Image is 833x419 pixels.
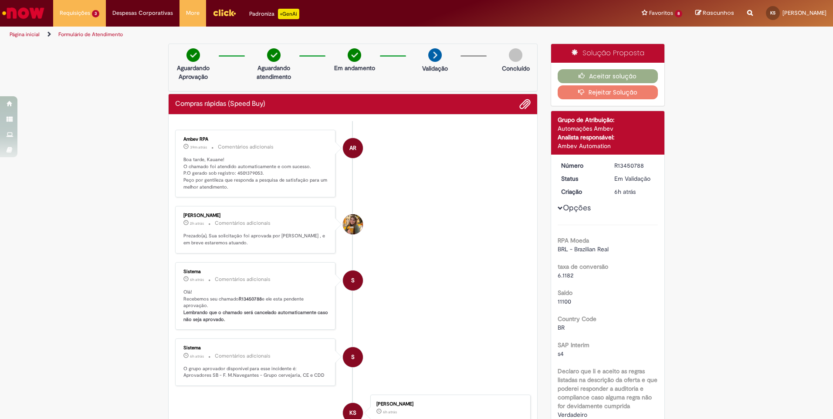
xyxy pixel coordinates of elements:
img: arrow-next.png [428,48,442,62]
small: Comentários adicionais [218,143,274,151]
span: 6h atrás [614,188,636,196]
span: S [351,347,355,368]
b: RPA Moeda [558,237,589,244]
p: O grupo aprovador disponível para esse incidente é: Aprovadores SB - F. M.Navegantes - Grupo cerv... [183,365,328,379]
div: Analista responsável: [558,133,658,142]
span: s4 [558,350,564,358]
img: check-circle-green.png [348,48,361,62]
span: Verdadeiro [558,411,587,419]
time: 27/08/2025 08:44:38 [614,188,636,196]
span: Despesas Corporativas [112,9,173,17]
p: Validação [422,64,448,73]
span: BRL - Brazilian Real [558,245,609,253]
div: Solução Proposta [551,44,665,63]
div: R13450788 [614,161,655,170]
b: Declaro que li e aceito as regras listadas na descrição da oferta e que poderei responder a audit... [558,367,657,410]
span: Rascunhos [703,9,734,17]
span: More [186,9,200,17]
img: check-circle-green.png [186,48,200,62]
time: 27/08/2025 13:11:19 [190,221,204,226]
span: Requisições [60,9,90,17]
img: img-circle-grey.png [509,48,522,62]
b: taxa de conversão [558,263,608,270]
time: 27/08/2025 08:44:48 [190,354,204,359]
div: 27/08/2025 08:44:38 [614,187,655,196]
b: SAP Interim [558,341,589,349]
small: Comentários adicionais [215,276,271,283]
div: Sistema [183,269,328,274]
div: Automações Ambev [558,124,658,133]
a: Formulário de Atendimento [58,31,123,38]
div: Em Validação [614,174,655,183]
span: 39m atrás [190,145,207,150]
button: Rejeitar Solução [558,85,658,99]
span: 11100 [558,297,571,305]
img: ServiceNow [1,4,46,22]
div: System [343,270,363,291]
time: 27/08/2025 08:44:51 [190,277,204,282]
img: check-circle-green.png [267,48,281,62]
ul: Trilhas de página [7,27,549,43]
small: Comentários adicionais [215,352,271,360]
div: [PERSON_NAME] [376,402,521,407]
span: 8 [675,10,682,17]
small: Comentários adicionais [215,220,271,227]
p: Concluído [502,64,530,73]
p: +GenAi [278,9,299,19]
h2: Compras rápidas (Speed Buy) Histórico de tíquete [175,100,265,108]
button: Adicionar anexos [519,98,531,110]
span: 6h atrás [190,354,204,359]
div: [PERSON_NAME] [183,213,328,218]
time: 27/08/2025 08:44:35 [383,409,397,415]
div: Ambev Automation [558,142,658,150]
b: Country Code [558,315,596,323]
a: Rascunhos [695,9,734,17]
b: Lembrando que o chamado será cancelado automaticamente caso não seja aprovado. [183,309,329,323]
span: [PERSON_NAME] [782,9,826,17]
time: 27/08/2025 14:11:55 [190,145,207,150]
img: click_logo_yellow_360x200.png [213,6,236,19]
span: 6h atrás [383,409,397,415]
span: KS [770,10,775,16]
dt: Criação [555,187,608,196]
div: Isabella Peressinoto Romero [343,214,363,234]
button: Aceitar solução [558,69,658,83]
p: Em andamento [334,64,375,72]
span: BR [558,324,565,331]
span: 6.1182 [558,271,573,279]
span: S [351,270,355,291]
div: Padroniza [249,9,299,19]
p: Aguardando atendimento [253,64,295,81]
div: Sistema [183,345,328,351]
span: 6h atrás [190,277,204,282]
dt: Número [555,161,608,170]
p: Boa tarde, Kauane! O chamado foi atendido automaticamente e com sucesso. P.O gerado sob registro:... [183,156,328,191]
span: Favoritos [649,9,673,17]
div: Ambev RPA [343,138,363,158]
span: 3 [92,10,99,17]
div: System [343,347,363,367]
span: 2h atrás [190,221,204,226]
p: Olá! Recebemos seu chamado e ele esta pendente aprovação. [183,289,328,323]
dt: Status [555,174,608,183]
b: Saldo [558,289,572,297]
p: Aguardando Aprovação [172,64,214,81]
span: AR [349,138,356,159]
b: R13450788 [239,296,262,302]
div: Grupo de Atribuição: [558,115,658,124]
div: Ambev RPA [183,137,328,142]
a: Página inicial [10,31,40,38]
p: Prezado(a), Sua solicitação foi aprovada por [PERSON_NAME] , e em breve estaremos atuando. [183,233,328,246]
